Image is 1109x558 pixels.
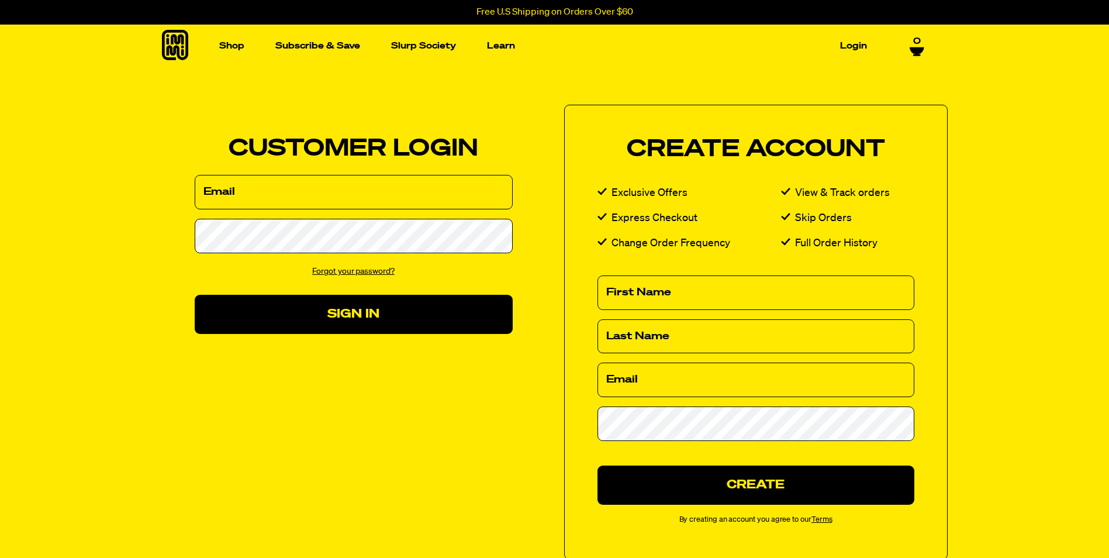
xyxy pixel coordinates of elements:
[597,466,914,505] button: Create
[597,235,781,252] li: Change Order Frequency
[597,514,914,526] small: By creating an account you agree to our
[781,185,914,202] li: View & Track orders
[781,235,914,252] li: Full Order History
[835,37,872,55] a: Login
[913,34,921,44] span: 0
[597,210,781,227] li: Express Checkout
[597,319,914,354] input: Last Name
[215,37,249,55] a: Shop
[195,295,513,334] button: Sign In
[312,267,395,275] a: Forgot your password?
[195,137,513,161] h2: Customer Login
[597,138,914,161] h2: Create Account
[597,363,914,397] input: Email
[597,275,914,310] input: First Name
[781,210,914,227] li: Skip Orders
[271,37,365,55] a: Subscribe & Save
[195,175,513,209] input: Email
[476,7,633,18] p: Free U.S Shipping on Orders Over $60
[597,185,781,202] li: Exclusive Offers
[910,34,924,54] a: 0
[811,516,832,523] a: Terms
[215,25,872,67] nav: Main navigation
[386,37,461,55] a: Slurp Society
[482,37,520,55] a: Learn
